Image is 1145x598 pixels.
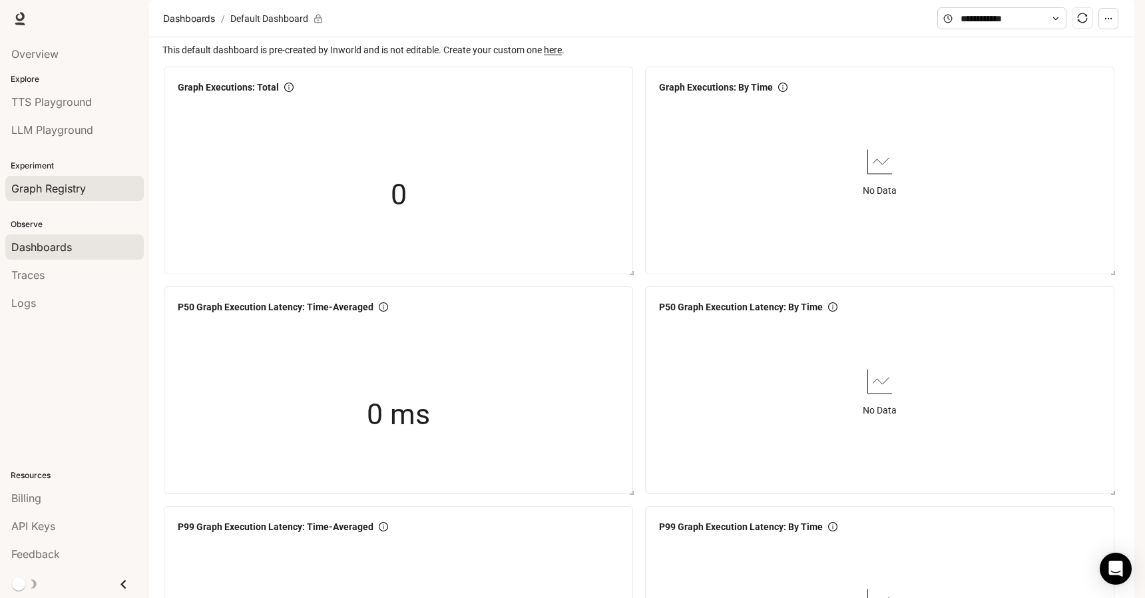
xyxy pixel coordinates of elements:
span: info-circle [379,302,388,312]
span: sync [1077,13,1088,23]
span: Graph Executions: By Time [659,80,773,95]
span: info-circle [828,522,837,531]
span: info-circle [379,522,388,531]
span: P50 Graph Execution Latency: Time-Averaged [178,300,373,314]
span: info-circle [828,302,837,312]
span: 0 [391,172,407,218]
a: here [544,45,562,55]
article: No Data [863,183,897,198]
span: / [221,11,225,26]
span: This default dashboard is pre-created by Inworld and is not editable. Create your custom one . [162,43,1124,57]
span: P99 Graph Execution Latency: By Time [659,519,823,534]
span: P99 Graph Execution Latency: Time-Averaged [178,519,373,534]
article: Default Dashboard [228,6,311,31]
article: No Data [863,403,897,418]
button: Dashboards [160,11,218,27]
span: info-circle [284,83,294,92]
span: Dashboards [163,11,215,27]
span: info-circle [778,83,788,92]
span: Graph Executions: Total [178,80,279,95]
div: Open Intercom Messenger [1100,553,1132,585]
span: 0 ms [367,392,430,438]
span: P50 Graph Execution Latency: By Time [659,300,823,314]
